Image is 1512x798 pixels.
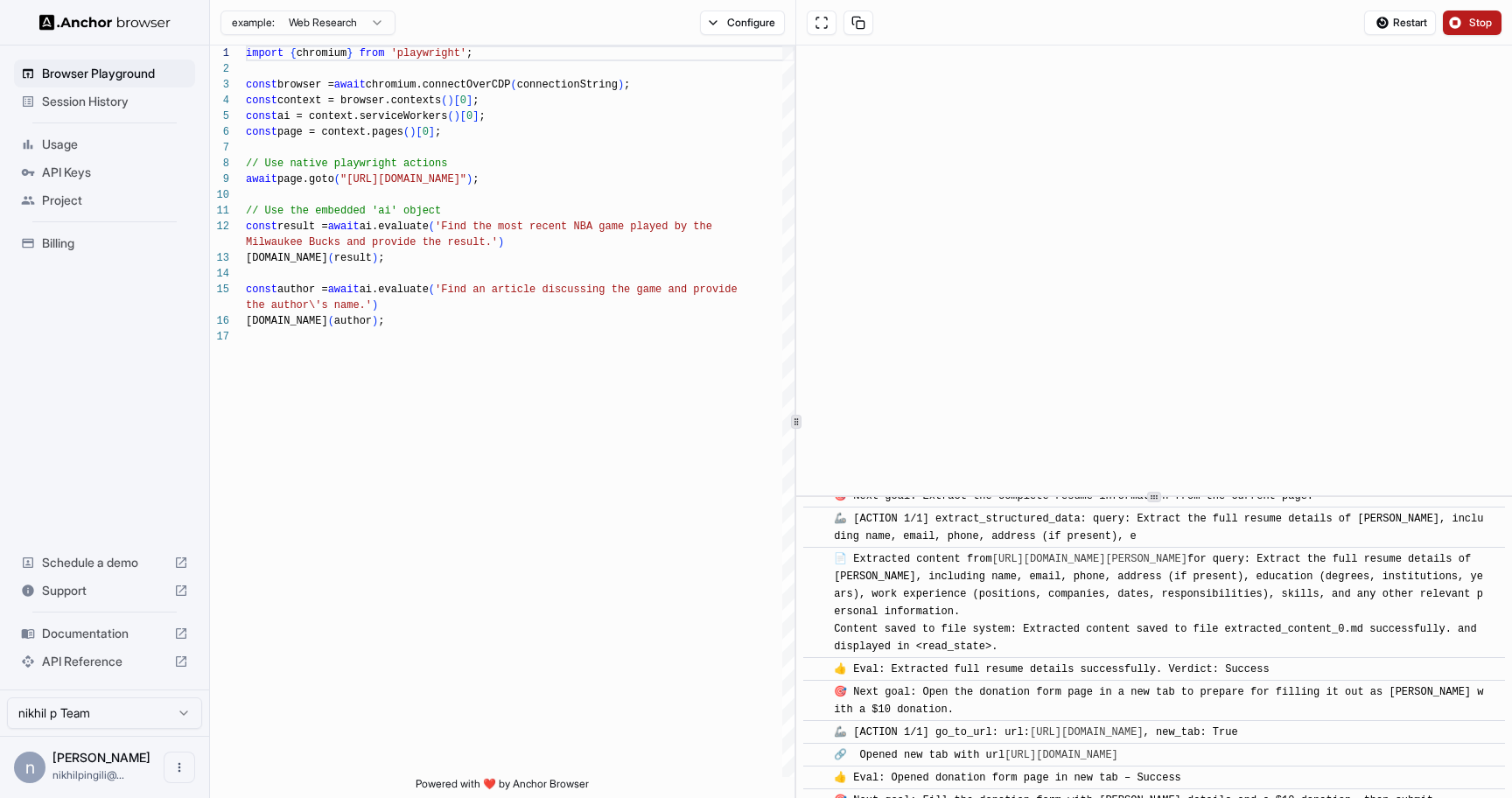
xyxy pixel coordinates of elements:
span: ai.evaluate [360,283,429,296]
a: [URL][DOMAIN_NAME] [1030,726,1144,738]
img: Anchor Logo [39,14,171,31]
span: ​ [812,510,821,528]
span: ) [454,110,460,122]
span: ; [378,315,384,327]
span: const [246,110,277,122]
div: 9 [210,171,229,187]
span: ] [466,94,472,107]
button: Copy session ID [843,10,873,35]
div: 14 [210,266,229,282]
span: ) [618,79,624,91]
span: Milwaukee Bucks and provide the result.' [246,236,498,248]
span: example: [232,16,275,30]
span: author = [277,283,328,296]
div: 8 [210,156,229,171]
span: await [328,220,360,233]
span: API Reference [42,653,167,670]
span: const [246,94,277,107]
div: Support [14,577,195,605]
span: ai = context.serviceWorkers [277,110,447,122]
span: ) [466,173,472,185]
span: Browser Playground [42,65,188,82]
span: ) [372,252,378,264]
span: author [334,315,372,327]
span: 🦾 [ACTION 1/1] go_to_url: url: , new_tab: True [834,726,1238,738]
div: Billing [14,229,195,257]
span: ; [624,79,630,91]
span: Billing [42,234,188,252]
span: Documentation [42,625,167,642]
span: 🦾 [ACTION 1/1] extract_structured_data: query: Extract the full resume details of [PERSON_NAME], ... [834,513,1483,542]
span: await [334,79,366,91]
span: ( [403,126,409,138]
div: 15 [210,282,229,297]
span: ( [510,79,516,91]
span: const [246,79,277,91]
span: 🎯 Next goal: Open the donation form page in a new tab to prepare for filling it out as [PERSON_NA... [834,686,1483,716]
span: ( [441,94,447,107]
span: } [346,47,353,59]
div: Session History [14,87,195,115]
span: ( [429,220,435,233]
span: ( [334,173,340,185]
span: import [246,47,283,59]
span: const [246,126,277,138]
span: 0 [460,94,466,107]
a: [URL][DOMAIN_NAME] [1004,749,1118,761]
span: await [328,283,360,296]
span: nikhil p [52,750,150,765]
button: Restart [1364,10,1436,35]
span: ; [466,47,472,59]
button: Configure [700,10,785,35]
span: ) [409,126,416,138]
span: connectionString [517,79,618,91]
div: Project [14,186,195,214]
span: chromium [297,47,347,59]
div: API Reference [14,647,195,675]
span: [ [460,110,466,122]
span: const [246,283,277,296]
span: [DOMAIN_NAME] [246,252,328,264]
span: await [246,173,277,185]
span: context = browser.contexts [277,94,441,107]
span: [DOMAIN_NAME] [246,315,328,327]
span: const [246,220,277,233]
span: ) [372,299,378,311]
div: n [14,752,45,783]
span: ) [498,236,504,248]
div: 7 [210,140,229,156]
span: Stop [1469,16,1494,30]
span: 0 [466,110,472,122]
button: Open in full screen [807,10,836,35]
span: // Use the embedded 'ai' object [246,205,441,217]
span: ) [447,94,453,107]
div: 12 [210,219,229,234]
div: 17 [210,329,229,345]
span: "[URL][DOMAIN_NAME]" [340,173,466,185]
span: ​ [812,769,821,787]
span: ] [472,110,479,122]
span: 'Find an article discussing the game and provide [435,283,738,296]
span: ; [378,252,384,264]
div: 3 [210,77,229,93]
div: 11 [210,203,229,219]
span: { [290,47,296,59]
span: Usage [42,136,188,153]
span: ​ [812,661,821,678]
span: // Use native playwright actions [246,157,447,170]
span: 'playwright' [391,47,466,59]
div: 1 [210,45,229,61]
span: ​ [812,550,821,568]
span: result = [277,220,328,233]
span: [ [454,94,460,107]
span: 🔗 Opened new tab with url [834,749,1124,761]
div: 10 [210,187,229,203]
span: page.goto [277,173,334,185]
div: Usage [14,130,195,158]
span: 👍 Eval: Extracted full resume details successfully. Verdict: Success [834,663,1269,675]
span: Session History [42,93,188,110]
span: 0 [423,126,429,138]
span: ( [328,315,334,327]
button: Stop [1443,10,1501,35]
span: result [334,252,372,264]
